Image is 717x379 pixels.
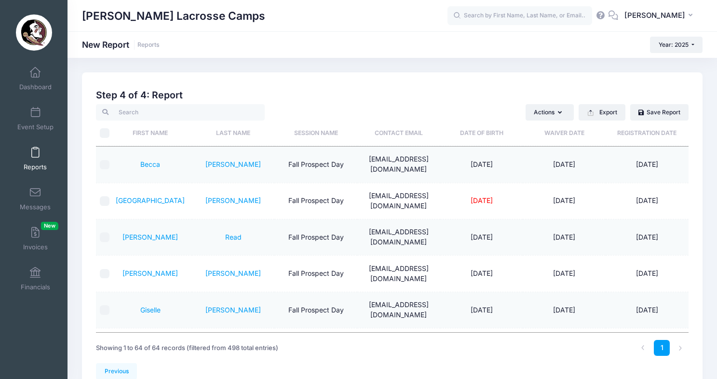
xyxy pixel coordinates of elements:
img: Sara Tisdale Lacrosse Camps [16,14,52,51]
a: Reports [137,41,160,49]
td: Fall Prospect Day [274,328,357,365]
span: Financials [21,283,50,291]
td: [EMAIL_ADDRESS][DOMAIN_NAME] [357,219,440,256]
span: [PERSON_NAME] [624,10,685,21]
span: [DATE] [471,306,493,314]
td: [DATE] [606,328,689,365]
td: [DATE] [606,292,689,328]
a: [GEOGRAPHIC_DATA] [116,196,185,204]
td: Fall Prospect Day [274,147,357,183]
span: [DATE] [471,269,493,277]
a: Becca [140,160,160,168]
a: Save Report [630,104,689,121]
a: [PERSON_NAME] [205,160,261,168]
td: [DATE] [606,183,689,219]
span: Reports [24,163,47,171]
td: Fall Prospect Day [274,183,357,219]
span: Event Setup [17,123,54,131]
a: Messages [13,182,58,216]
span: New [41,222,58,230]
td: [DATE] [523,256,606,292]
a: [PERSON_NAME] [122,233,178,241]
a: Read [225,233,242,241]
td: [DATE] [523,219,606,256]
td: [DATE] [606,256,689,292]
a: [PERSON_NAME] [122,269,178,277]
button: [PERSON_NAME] [618,5,703,27]
a: [PERSON_NAME] [205,306,261,314]
span: [DATE] [471,233,493,241]
a: Event Setup [13,102,58,135]
td: [DATE] [523,147,606,183]
span: [DATE] [471,196,493,204]
td: [EMAIL_ADDRESS][DOMAIN_NAME] [357,147,440,183]
td: [EMAIL_ADDRESS][DOMAIN_NAME] [357,256,440,292]
a: Giselle [140,306,161,314]
a: [PERSON_NAME] [205,269,261,277]
th: Contact Email: activate to sort column ascending [357,121,440,146]
span: Invoices [23,243,48,251]
th: Waiver Date: activate to sort column ascending [523,121,606,146]
td: [EMAIL_ADDRESS][DOMAIN_NAME] [357,292,440,328]
button: Year: 2025 [650,37,703,53]
th: Session Name: activate to sort column ascending [274,121,357,146]
input: Search [96,104,265,121]
th: Last Name: activate to sort column ascending [192,121,275,146]
a: Financials [13,262,58,296]
span: Year: 2025 [659,41,689,48]
h1: [PERSON_NAME] Lacrosse Camps [82,5,265,27]
th: Date of Birth: activate to sort column ascending [440,121,523,146]
td: Fall Prospect Day [274,256,357,292]
td: Fall Prospect Day [274,219,357,256]
th: First Name: activate to sort column ascending [109,121,192,146]
h2: Step 4 of 4: Report [96,90,689,101]
a: Reports [13,142,58,176]
th: Registration Date: activate to sort column ascending [606,121,689,146]
td: [DATE] [606,219,689,256]
div: Showing 1 to 64 of 64 records (filtered from 498 total entries) [96,337,278,359]
td: [EMAIL_ADDRESS][DOMAIN_NAME] [357,328,440,365]
span: [DATE] [471,160,493,168]
button: Export [579,104,625,121]
a: [PERSON_NAME] [205,196,261,204]
input: Search by First Name, Last Name, or Email... [447,6,592,26]
td: [DATE] [523,183,606,219]
td: [EMAIL_ADDRESS][DOMAIN_NAME] [357,183,440,219]
button: Actions [526,104,574,121]
span: Dashboard [19,83,52,91]
a: Dashboard [13,62,58,95]
td: Fall Prospect Day [274,292,357,328]
a: InvoicesNew [13,222,58,256]
td: [DATE] [606,147,689,183]
a: 1 [654,340,670,356]
span: Messages [20,203,51,211]
td: [DATE] [523,292,606,328]
td: [DATE] [523,328,606,365]
h1: New Report [82,40,160,50]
